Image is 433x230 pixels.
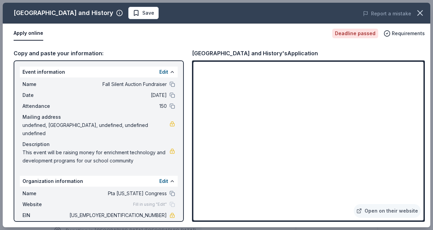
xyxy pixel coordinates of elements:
span: Fill in using "Edit" [133,202,167,207]
button: Requirements [384,29,425,38]
button: Apply online [14,26,43,41]
div: [GEOGRAPHIC_DATA] and History [14,8,113,18]
span: [DATE] [68,91,167,99]
span: EIN [22,211,68,219]
span: Requirements [392,29,425,38]
button: Edit [159,177,168,185]
span: Pta [US_STATE] Congress [68,189,167,198]
button: Save [128,7,159,19]
span: Attendance [22,102,68,110]
a: Open on their website [354,204,421,218]
span: Name [22,80,68,88]
span: This event will be raising money for enrichment technology and development programs for our schoo... [22,148,170,165]
span: Fall Silent Auction Fundraiser [68,80,167,88]
div: Description [22,140,175,148]
div: Organization information [20,176,178,187]
span: Name [22,189,68,198]
div: [GEOGRAPHIC_DATA] and History's Application [192,49,318,58]
span: Date [22,91,68,99]
button: Report a mistake [363,10,411,18]
button: Edit [159,68,168,76]
div: Event information [20,67,178,77]
div: Deadline passed [332,29,378,38]
div: Mailing address [22,113,175,121]
span: 150 [68,102,167,110]
div: Copy and paste your information: [14,49,184,58]
span: undefined, [GEOGRAPHIC_DATA], undefined, undefined undefined [22,121,170,138]
span: Website [22,200,68,209]
span: [US_EMPLOYER_IDENTIFICATION_NUMBER] [68,211,167,219]
span: Save [142,9,154,17]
